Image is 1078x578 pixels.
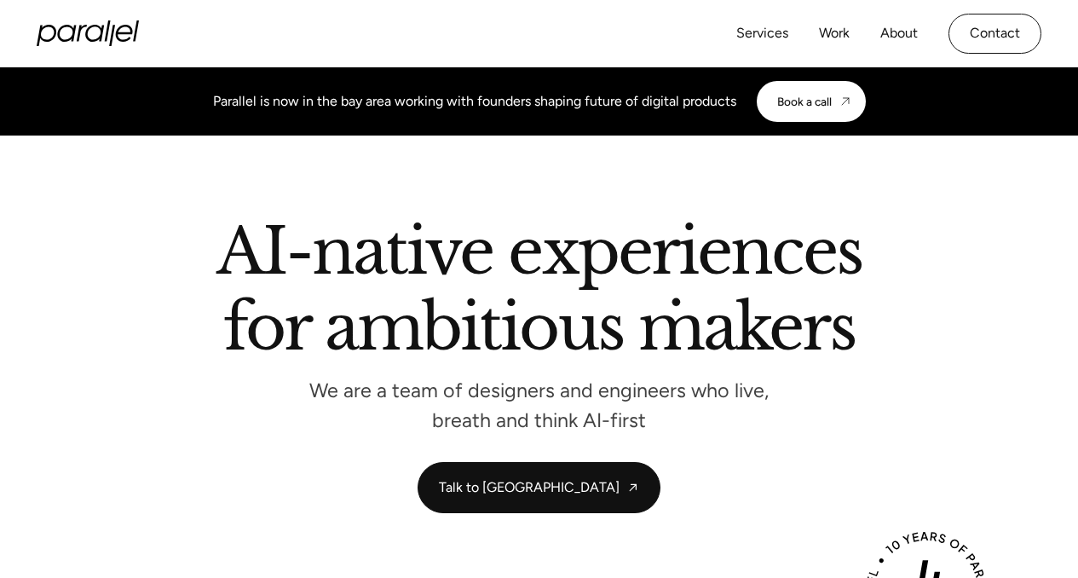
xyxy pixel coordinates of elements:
a: Services [736,21,788,46]
a: home [37,20,139,46]
a: Book a call [757,81,866,122]
h2: AI-native experiences for ambitious makers [88,221,991,365]
img: CTA arrow image [839,95,852,108]
div: Book a call [777,95,832,108]
a: Contact [948,14,1041,54]
div: Parallel is now in the bay area working with founders shaping future of digital products [213,91,736,112]
a: Work [819,21,850,46]
a: About [880,21,918,46]
p: We are a team of designers and engineers who live, breath and think AI-first [284,384,795,428]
